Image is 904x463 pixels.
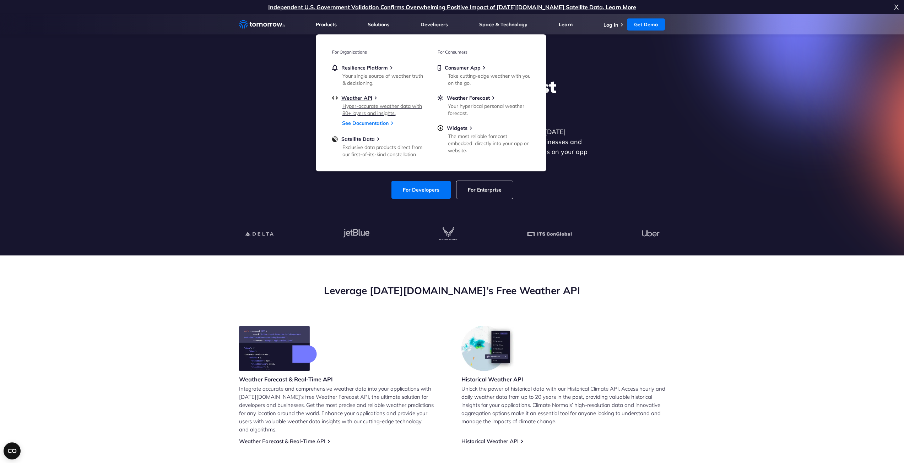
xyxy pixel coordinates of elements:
div: The most reliable forecast embedded directly into your app or website. [448,133,531,154]
a: Get Demo [627,18,665,31]
a: Products [316,21,337,28]
a: Solutions [368,21,389,28]
p: Unlock the power of historical data with our Historical Climate API. Access hourly and daily weat... [461,385,665,425]
div: Hyper-accurate weather data with 80+ layers and insights. [342,103,425,117]
a: Learn [559,21,573,28]
a: Historical Weather API [461,438,519,445]
div: Your single source of weather truth & decisioning. [342,72,425,87]
img: mobile.svg [438,65,441,71]
a: Resilience PlatformYour single source of weather truth & decisioning. [332,65,424,85]
h1: Explore the World’s Best Weather API [315,76,589,118]
div: Your hyperlocal personal weather forecast. [448,103,531,117]
span: Weather Forecast [447,95,490,101]
h2: Leverage [DATE][DOMAIN_NAME]’s Free Weather API [239,284,665,297]
a: Developers [421,21,448,28]
img: sun.svg [438,95,443,101]
a: WidgetsThe most reliable forecast embedded directly into your app or website. [438,125,530,153]
a: For Enterprise [456,181,513,199]
h3: Weather Forecast & Real-Time API [239,375,333,383]
h3: Historical Weather API [461,375,523,383]
span: Satellite Data [341,136,375,142]
img: bell.svg [332,65,338,71]
a: Log In [603,22,618,28]
a: Space & Technology [479,21,527,28]
img: satellite-data-menu.png [332,136,338,142]
a: Consumer AppTake cutting-edge weather with you on the go. [438,65,530,85]
p: Get reliable and precise weather data through our free API. Count on [DATE][DOMAIN_NAME] for quic... [315,127,589,167]
div: Exclusive data products direct from our first-of-its-kind constellation [342,144,425,158]
a: For Developers [391,181,451,199]
a: Satellite DataExclusive data products direct from our first-of-its-kind constellation [332,136,424,156]
img: plus-circle.svg [438,125,443,131]
a: Weather Forecast & Real-Time API [239,438,325,445]
a: Home link [239,19,285,30]
p: Integrate accurate and comprehensive weather data into your applications with [DATE][DOMAIN_NAME]... [239,385,443,434]
div: Take cutting-edge weather with you on the go. [448,72,531,87]
button: Open CMP widget [4,442,21,459]
span: Weather API [341,95,372,101]
a: Weather APIHyper-accurate weather data with 80+ layers and insights. [332,95,424,115]
span: Consumer App [445,65,481,71]
h3: For Organizations [332,49,424,55]
a: Independent U.S. Government Validation Confirms Overwhelming Positive Impact of [DATE][DOMAIN_NAM... [268,4,636,11]
span: Widgets [447,125,467,131]
h3: For Consumers [438,49,530,55]
a: Weather ForecastYour hyperlocal personal weather forecast. [438,95,530,115]
a: See Documentation [342,120,389,126]
span: Resilience Platform [341,65,388,71]
img: api.svg [332,95,338,101]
